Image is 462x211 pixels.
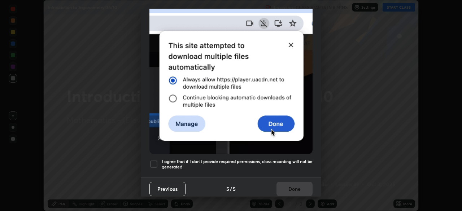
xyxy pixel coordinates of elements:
h4: 5 [233,185,236,193]
button: Previous [149,182,186,196]
h4: 5 [226,185,229,193]
h4: / [230,185,232,193]
h5: I agree that if I don't provide required permissions, class recording will not be generated [162,159,313,170]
